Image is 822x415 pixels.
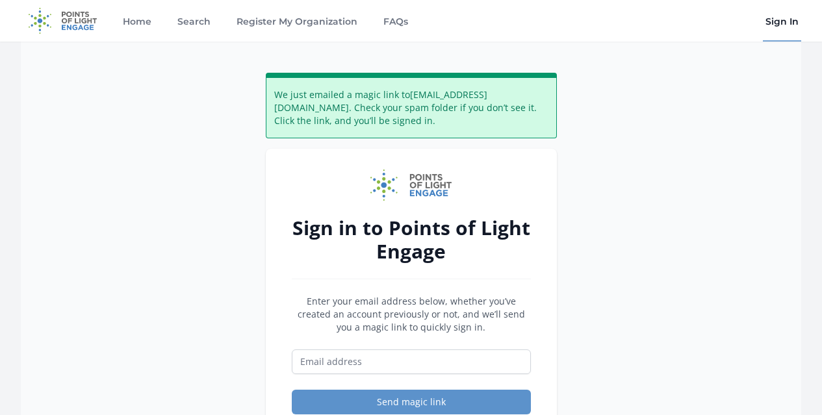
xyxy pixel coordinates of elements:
p: Enter your email address below, whether you’ve created an account previously or not, and we’ll se... [292,295,531,334]
div: We just emailed a magic link to [EMAIL_ADDRESS][DOMAIN_NAME] . Check your spam folder if you don’... [266,73,557,138]
input: Email address [292,349,531,374]
h2: Sign in to Points of Light Engage [292,216,531,263]
button: Send magic link [292,390,531,414]
img: Points of Light Engage logo [370,170,452,201]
